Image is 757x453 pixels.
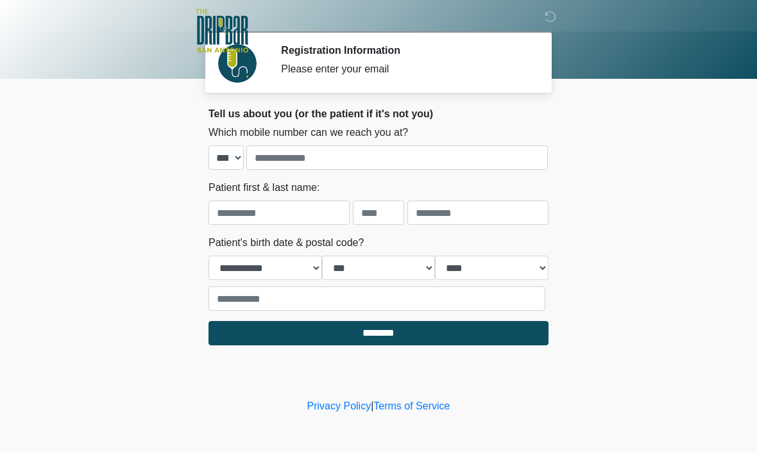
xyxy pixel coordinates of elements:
label: Patient first & last name: [208,181,319,196]
label: Which mobile number can we reach you at? [208,126,408,141]
a: Privacy Policy [307,401,371,412]
a: Terms of Service [373,401,450,412]
label: Patient's birth date & postal code? [208,236,364,251]
h2: Tell us about you (or the patient if it's not you) [208,108,549,120]
div: Please enter your email [281,62,529,78]
img: The DRIPBaR - San Antonio Fossil Creek Logo [196,10,248,54]
img: Agent Avatar [218,45,257,83]
a: | [371,401,373,412]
